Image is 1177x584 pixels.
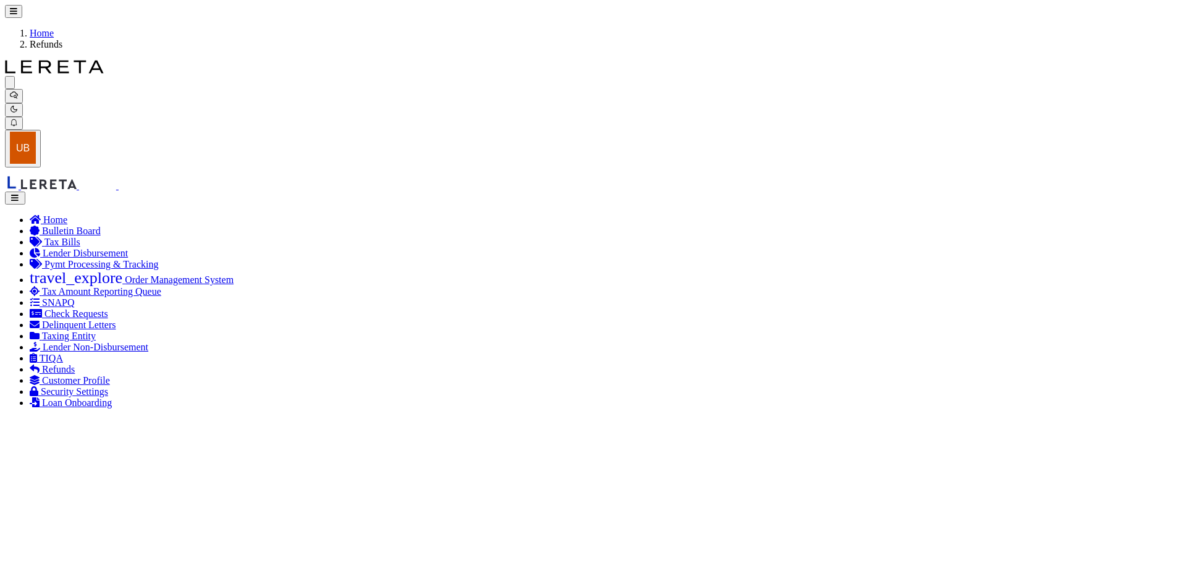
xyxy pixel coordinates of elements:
[44,308,108,319] span: Check Requests
[30,320,116,330] a: Delinquent Letters
[30,226,101,236] a: Bulletin Board
[30,237,80,247] a: Tax Bills
[42,286,161,297] span: Tax Amount Reporting Queue
[30,386,108,397] a: Security Settings
[30,331,96,341] a: Taxing Entity
[44,237,80,247] span: Tax Bills
[41,386,108,397] span: Security Settings
[30,308,108,319] a: Check Requests
[30,364,75,375] a: Refunds
[30,270,122,286] i: travel_explore
[30,39,1172,50] li: Refunds
[30,214,67,225] a: Home
[106,60,205,74] img: logo-light.svg
[30,248,128,258] a: Lender Disbursement
[43,342,148,352] span: Lender Non-Disbursement
[42,320,116,330] span: Delinquent Letters
[30,342,148,352] a: Lender Non-Disbursement
[42,297,74,308] span: SNAPQ
[40,353,63,363] span: TIQA
[30,353,63,363] a: TIQA
[42,397,112,408] span: Loan Onboarding
[5,60,104,74] img: logo-dark.svg
[42,364,75,375] span: Refunds
[30,259,158,269] a: Pymt Processing & Tracking
[125,274,234,285] span: Order Management System
[42,375,110,386] span: Customer Profile
[30,375,110,386] a: Customer Profile
[44,259,158,269] span: Pymt Processing & Tracking
[30,286,161,297] a: Tax Amount Reporting Queue
[43,214,67,225] span: Home
[30,297,74,308] a: SNAPQ
[10,132,36,164] img: svg+xml;base64,PHN2ZyB4bWxucz0iaHR0cDovL3d3dy53My5vcmcvMjAwMC9zdmciIHBvaW50ZXItZXZlbnRzPSJub25lIi...
[42,331,96,341] span: Taxing Entity
[43,248,128,258] span: Lender Disbursement
[42,226,101,236] span: Bulletin Board
[30,274,234,285] a: travel_explore Order Management System
[30,28,54,38] a: Home
[30,397,112,408] a: Loan Onboarding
